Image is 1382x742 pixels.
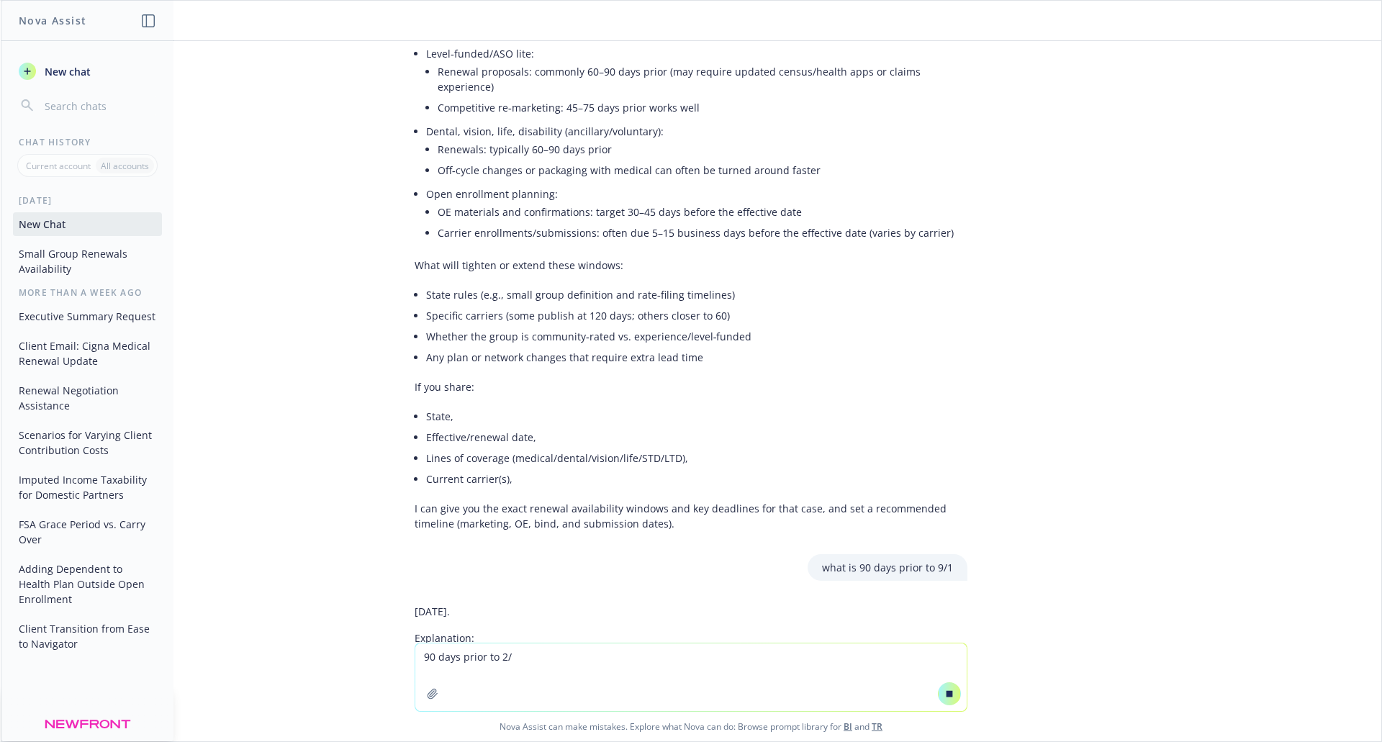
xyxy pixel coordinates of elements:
[1,194,173,207] div: [DATE]
[426,347,967,368] li: Any plan or network changes that require extra lead time
[6,712,1376,741] span: Nova Assist can make mistakes. Explore what Nova can do: Browse prompt library for and
[13,58,162,84] button: New chat
[438,139,967,160] li: Renewals: typically 60–90 days prior
[26,160,91,172] p: Current account
[438,222,967,243] li: Carrier enrollments/submissions: often due 5–15 business days before the effective date (varies b...
[438,160,967,181] li: Off‑cycle changes or packaging with medical can often be turned around faster
[844,720,852,733] a: BI
[438,97,967,118] li: Competitive re‑marketing: 45–75 days prior works well
[1,136,173,148] div: Chat History
[426,469,967,489] li: Current carrier(s),
[415,501,967,531] p: I can give you the exact renewal availability windows and key deadlines for that case, and set a ...
[426,326,967,347] li: Whether the group is community‑rated vs. experience/level‑funded
[13,212,162,236] button: New Chat
[13,304,162,328] button: Executive Summary Request
[415,643,967,711] textarea: 90 days prior to 2
[438,61,967,97] li: Renewal proposals: commonly 60–90 days prior (may require updated census/health apps or claims ex...
[426,406,967,427] li: State,
[13,557,162,611] button: Adding Dependent to Health Plan Outside Open Enrollment
[415,604,621,619] p: [DATE].
[438,202,967,222] li: OE materials and confirmations: target 30–45 days before the effective date
[426,186,967,202] p: Open enrollment planning:
[872,720,882,733] a: TR
[415,630,621,646] p: Explanation:
[426,427,967,448] li: Effective/renewal date,
[426,448,967,469] li: Lines of coverage (medical/dental/vision/life/STD/LTD),
[13,334,162,373] button: Client Email: Cigna Medical Renewal Update
[19,13,86,28] h1: Nova Assist
[426,284,967,305] li: State rules (e.g., small group definition and rate‑filing timelines)
[426,124,967,139] p: Dental, vision, life, disability (ancillary/voluntary):
[822,560,953,575] p: what is 90 days prior to 9/1
[13,379,162,417] button: Renewal Negotiation Assistance
[101,160,149,172] p: All accounts
[1,286,173,299] div: More than a week ago
[426,46,967,61] p: Level‑funded/ASO lite:
[13,423,162,462] button: Scenarios for Varying Client Contribution Costs
[426,305,967,326] li: Specific carriers (some publish at 120 days; others closer to 60)
[13,617,162,656] button: Client Transition from Ease to Navigator
[13,242,162,281] button: Small Group Renewals Availability
[415,258,967,273] p: What will tighten or extend these windows:
[42,96,156,116] input: Search chats
[13,512,162,551] button: FSA Grace Period vs. Carry Over
[415,379,967,394] p: If you share:
[42,64,91,79] span: New chat
[13,468,162,507] button: Imputed Income Taxability for Domestic Partners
